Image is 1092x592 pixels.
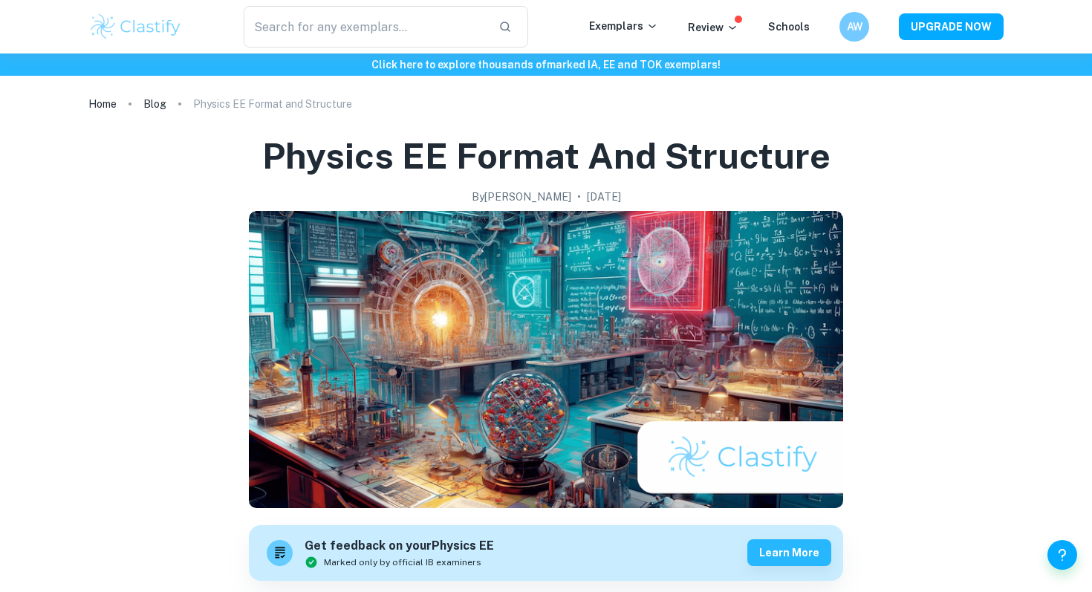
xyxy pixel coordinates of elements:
[3,56,1089,73] h6: Click here to explore thousands of marked IA, EE and TOK exemplars !
[899,13,1004,40] button: UPGRADE NOW
[88,12,183,42] img: Clastify logo
[88,94,117,114] a: Home
[324,556,481,569] span: Marked only by official IB examiners
[249,525,843,581] a: Get feedback on yourPhysics EEMarked only by official IB examinersLearn more
[846,19,863,35] h6: AW
[249,211,843,508] img: Physics EE Format and Structure cover image
[587,189,621,205] h2: [DATE]
[262,132,831,180] h1: Physics EE Format and Structure
[688,19,738,36] p: Review
[143,94,166,114] a: Blog
[589,18,658,34] p: Exemplars
[193,96,352,112] p: Physics EE Format and Structure
[747,539,831,566] button: Learn more
[839,12,869,42] button: AW
[244,6,487,48] input: Search for any exemplars...
[577,189,581,205] p: •
[472,189,571,205] h2: By [PERSON_NAME]
[768,21,810,33] a: Schools
[1047,540,1077,570] button: Help and Feedback
[305,537,494,556] h6: Get feedback on your Physics EE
